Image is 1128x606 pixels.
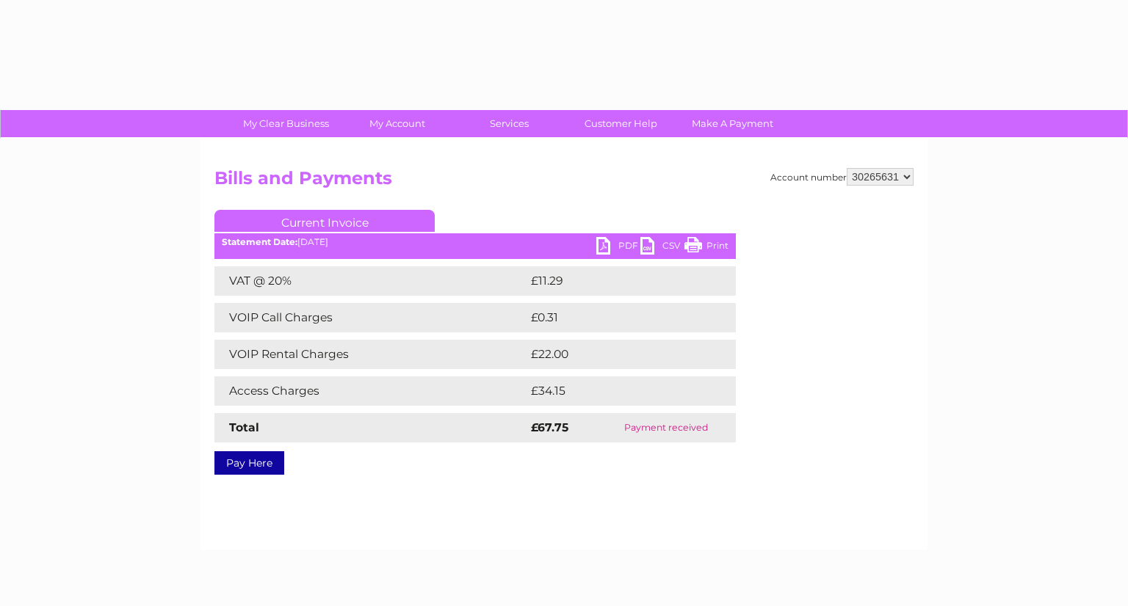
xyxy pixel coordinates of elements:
a: PDF [596,237,640,258]
div: Account number [770,168,914,186]
td: VAT @ 20% [214,266,527,296]
a: Current Invoice [214,210,435,232]
a: CSV [640,237,684,258]
b: Statement Date: [222,236,297,247]
a: Services [449,110,570,137]
h2: Bills and Payments [214,168,914,196]
td: Payment received [596,413,736,442]
td: £34.15 [527,376,705,406]
a: My Clear Business [225,110,347,137]
a: Make A Payment [672,110,793,137]
td: VOIP Call Charges [214,303,527,332]
a: Print [684,237,728,258]
a: Pay Here [214,451,284,475]
strong: £67.75 [531,420,568,434]
div: [DATE] [214,237,736,247]
strong: Total [229,420,259,434]
td: £22.00 [527,340,706,369]
td: £11.29 [527,266,704,296]
td: VOIP Rental Charges [214,340,527,369]
td: Access Charges [214,376,527,406]
a: Customer Help [560,110,681,137]
a: My Account [337,110,458,137]
td: £0.31 [527,303,699,332]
